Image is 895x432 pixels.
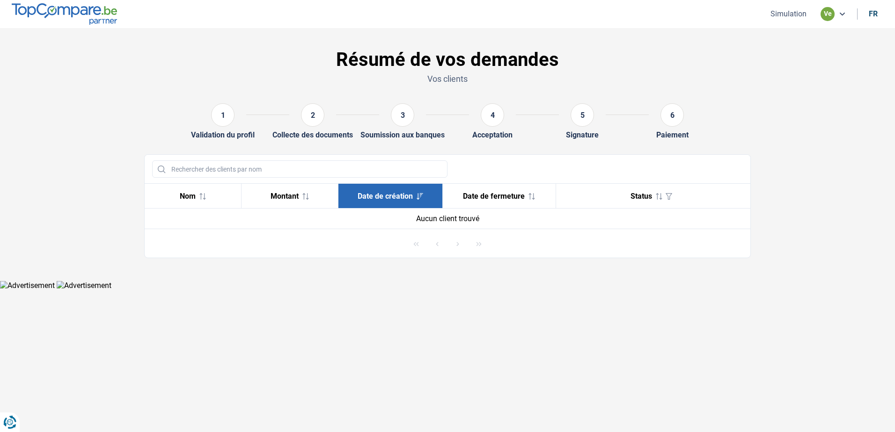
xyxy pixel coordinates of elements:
div: Paiement [656,130,689,139]
img: TopCompare.be [12,3,117,24]
span: Status [631,192,652,201]
span: Montant [271,192,299,201]
div: 4 [481,103,504,127]
input: Rechercher des clients par nom [152,160,447,178]
button: First Page [407,234,425,252]
div: 3 [391,103,414,127]
img: Advertisement [57,281,111,290]
div: Signature [566,130,599,139]
div: Collecte des documents [272,130,353,139]
span: Nom [180,192,196,201]
div: 5 [571,103,594,127]
div: Acceptation [472,130,513,139]
button: Last Page [470,234,488,252]
div: 1 [211,103,235,127]
div: Validation du profil [191,130,255,139]
div: 6 [660,103,684,127]
td: Aucun client trouvé [145,209,750,229]
div: ve [821,7,835,21]
p: Vos clients [144,73,751,85]
span: Date de fermeture [463,192,525,201]
button: Previous Page [428,234,447,252]
div: 2 [301,103,324,127]
button: Simulation [768,9,809,19]
button: Next Page [448,234,467,252]
div: fr [869,9,878,18]
span: Date de création [358,192,413,201]
h1: Résumé de vos demandes [144,49,751,71]
div: Soumission aux banques [360,130,445,139]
